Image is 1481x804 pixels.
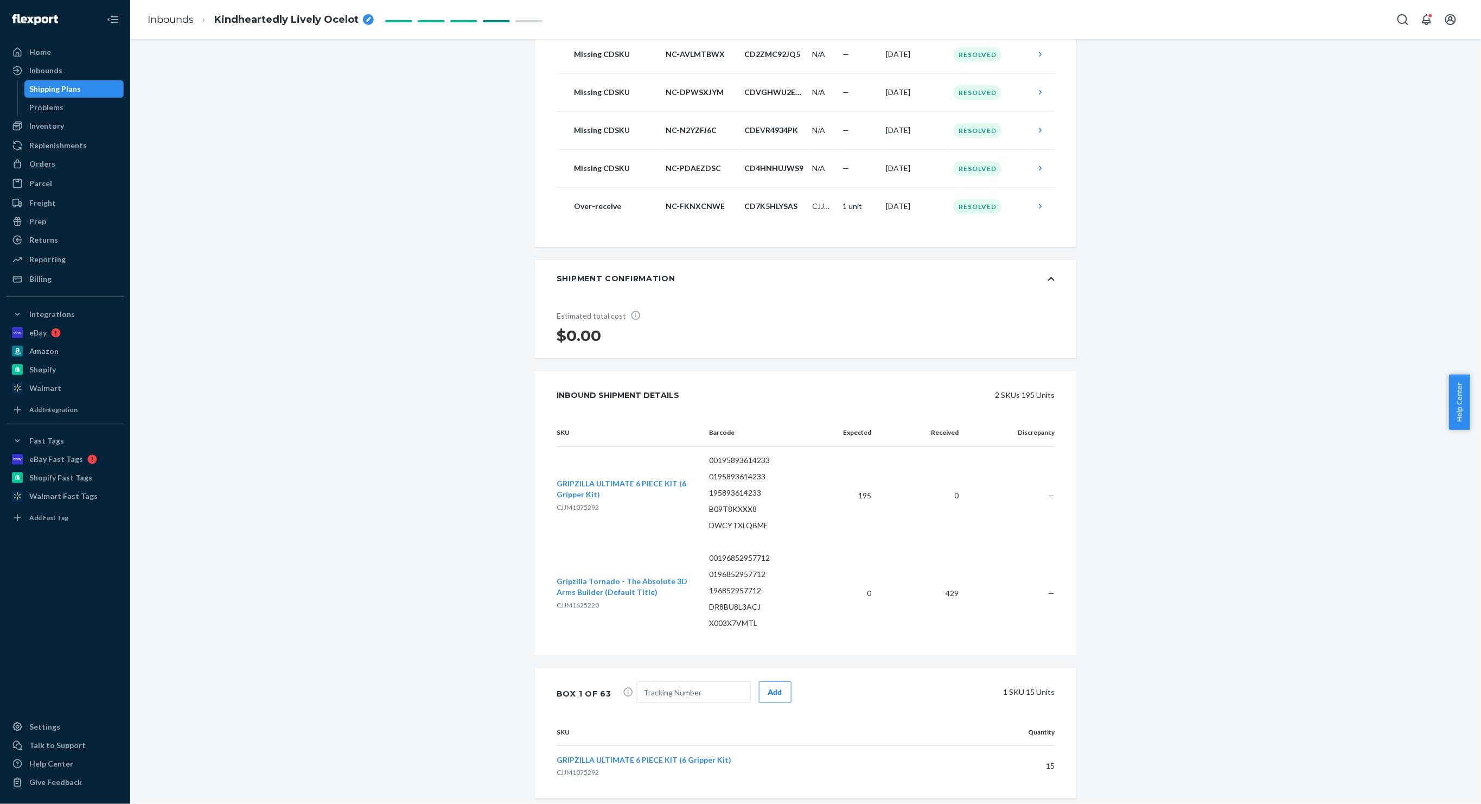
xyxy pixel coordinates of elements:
button: GRIPZILLA ULTIMATE 6 PIECE KIT (6 Gripper Kit) [557,755,731,765]
p: NC-DPWSXJYM [666,87,736,98]
a: Help Center [7,755,124,773]
p: 196852957712 [709,585,817,596]
a: Home [7,43,124,61]
td: [DATE] [882,73,949,111]
th: Discrepancy [967,419,1055,447]
div: Reporting [29,254,66,265]
p: NC-FKNXCNWE [666,201,736,212]
a: Inbounds [7,62,124,79]
div: Orders [29,159,55,169]
span: — [842,87,849,97]
span: Gripzilla Tornado - The Absolute 3D Arms Builder (Default Title) [557,577,687,597]
div: eBay Fast Tags [29,454,83,465]
td: [DATE] [882,35,949,73]
th: Received [880,419,968,447]
div: Shipment Confirmation [557,273,675,284]
div: Shopify Fast Tags [29,472,92,483]
a: Settings [7,718,124,736]
p: CD4HNHUJWS9 [744,163,803,174]
a: Talk to Support [7,737,124,754]
a: Problems [24,99,124,116]
p: DWCYTXLQBMF [709,520,817,531]
a: Walmart [7,379,124,397]
div: Returns [29,235,58,245]
div: Talk to Support [29,740,86,751]
td: N/A [808,73,838,111]
a: Orders [7,155,124,173]
th: Expected [826,419,880,447]
th: SKU [557,719,974,746]
div: 1 SKU 15 Units [808,681,1055,703]
p: B09T8KXXX8 [709,504,817,515]
div: Resolved [954,85,1001,100]
span: Help Center [1449,375,1470,430]
div: Box 1 of 63 [557,683,611,705]
td: 15 [974,746,1055,786]
td: N/A [808,35,838,73]
span: — [842,163,849,173]
a: Amazon [7,343,124,360]
td: 195 [826,447,880,545]
p: Estimated total cost [557,310,649,321]
a: Add Fast Tag [7,509,124,527]
div: Add Fast Tag [29,513,68,522]
div: Inbounds [29,65,62,76]
a: Inventory [7,117,124,135]
span: — [1048,588,1055,598]
p: CD7K5HLYSAS [744,201,803,212]
a: Returns [7,231,124,249]
p: 195893614233 [709,488,817,498]
td: 429 [880,545,968,642]
div: Replenishments [29,140,87,151]
button: Close Navigation [102,9,124,30]
p: 00196852957712 [709,553,817,564]
a: Billing [7,270,124,288]
a: Reporting [7,251,124,268]
td: 0 [880,447,968,545]
div: Billing [29,274,52,284]
p: Over-receive [574,201,657,212]
button: Open notifications [1416,9,1438,30]
p: Missing CDSKU [574,49,657,60]
a: Freight [7,194,124,212]
p: 00195893614233 [709,455,817,466]
div: 2 SKUs 195 Units [704,384,1055,406]
h1: $0.00 [557,326,649,345]
div: Integrations [29,309,75,320]
a: Shipping Plans [24,80,124,98]
button: Open Search Box [1392,9,1414,30]
a: Replenishments [7,137,124,154]
a: eBay Fast Tags [7,451,124,468]
input: Tracking Number [637,681,751,703]
a: Parcel [7,175,124,192]
button: Give Feedback [7,774,124,791]
span: — [842,49,849,59]
span: GRIPZILLA ULTIMATE 6 PIECE KIT (6 Gripper Kit) [557,755,731,764]
div: eBay [29,327,47,338]
span: — [842,125,849,135]
p: NC-AVLMTBWX [666,49,736,60]
p: Missing CDSKU [574,125,657,136]
a: Shopify Fast Tags [7,469,124,486]
div: Walmart Fast Tags [29,491,98,502]
p: NC-PDAEZDSC [666,163,736,174]
img: Flexport logo [12,14,58,25]
button: Integrations [7,306,124,323]
th: Barcode [700,419,826,447]
button: Fast Tags [7,432,124,450]
div: Home [29,47,51,58]
p: CDEVR4934PK [744,125,803,136]
div: Give Feedback [29,777,82,788]
button: Gripzilla Tornado - The Absolute 3D Arms Builder (Default Title) [557,576,692,598]
span: CJJM1625220 [557,601,599,609]
div: Resolved [954,199,1001,214]
div: Shopify [29,364,56,375]
div: Prep [29,216,46,227]
div: Walmart [29,383,61,394]
div: Freight [29,198,56,208]
span: — [1048,491,1055,500]
p: CDVGHWU2EFP [744,87,803,98]
div: Add Integration [29,405,78,414]
a: Inbounds [148,14,194,26]
div: Add [768,687,782,698]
